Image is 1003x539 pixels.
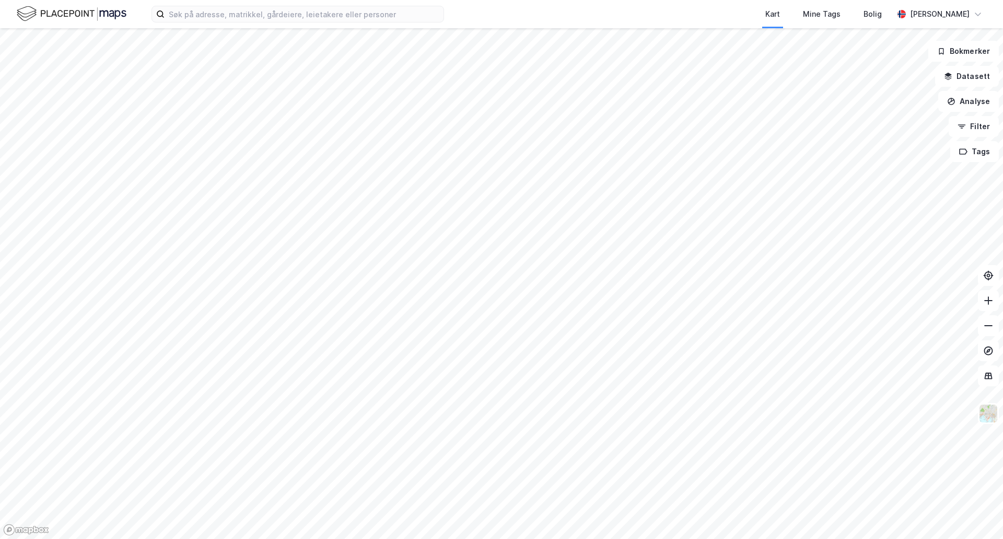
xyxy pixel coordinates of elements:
div: Kart [765,8,780,20]
input: Søk på adresse, matrikkel, gårdeiere, leietakere eller personer [165,6,444,22]
iframe: Chat Widget [951,489,1003,539]
img: logo.f888ab2527a4732fd821a326f86c7f29.svg [17,5,126,23]
div: Bolig [864,8,882,20]
div: Mine Tags [803,8,841,20]
div: [PERSON_NAME] [910,8,970,20]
